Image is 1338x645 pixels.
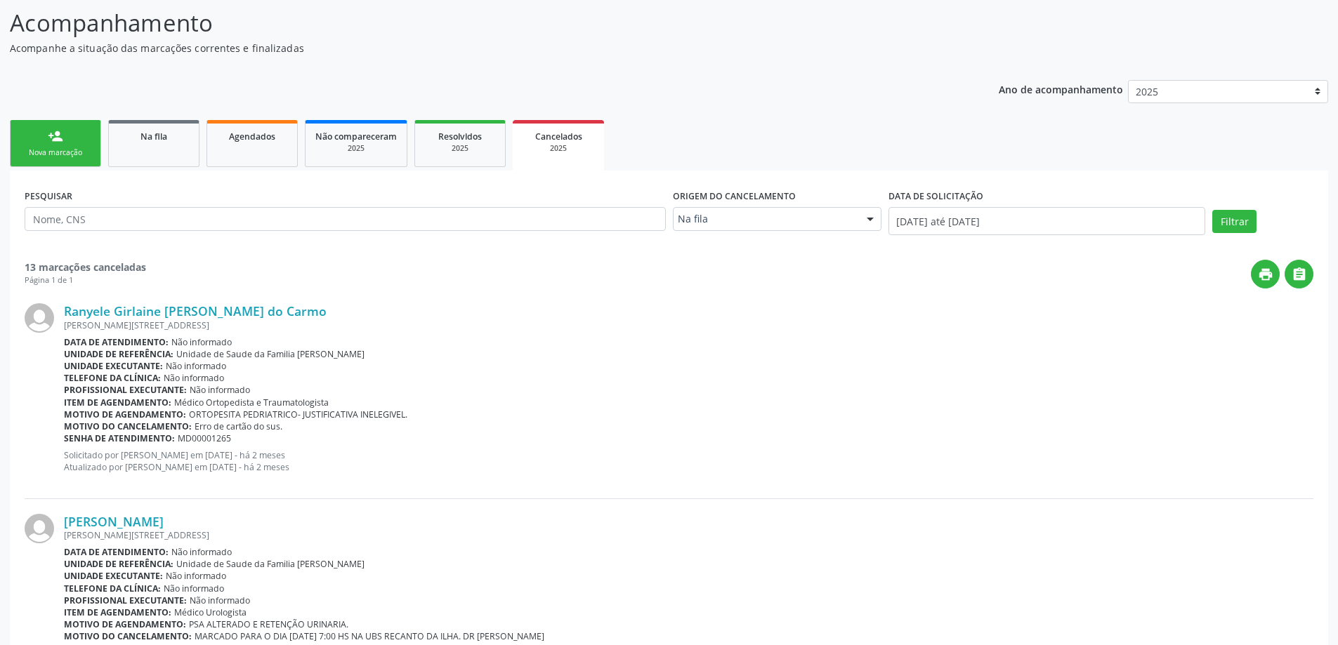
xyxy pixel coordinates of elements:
p: Acompanhamento [10,6,933,41]
button: print [1251,260,1280,288]
b: Profissional executante: [64,384,187,396]
b: Motivo do cancelamento: [64,630,192,642]
b: Motivo de agendamento: [64,408,186,420]
span: Não informado [164,372,224,384]
img: img [25,303,54,333]
button: Filtrar [1212,210,1257,234]
div: Página 1 de 1 [25,274,146,286]
span: Não informado [166,360,226,372]
b: Item de agendamento: [64,397,171,408]
div: person_add [48,128,63,144]
b: Item de agendamento: [64,606,171,618]
b: Unidade executante: [64,360,163,372]
span: Erro de cartão do sus. [195,420,282,432]
b: Telefone da clínica: [64,583,161,594]
span: Unidade de Saude da Familia [PERSON_NAME] [176,348,365,360]
span: Unidade de Saude da Familia [PERSON_NAME] [176,558,365,570]
span: Não informado [164,583,224,594]
input: Nome, CNS [25,207,666,231]
b: Motivo do cancelamento: [64,420,192,432]
div: 2025 [315,143,397,154]
span: MARCADO PARA O DIA [DATE] 7:00 HS NA UBS RECANTO DA ILHA. DR [PERSON_NAME] [195,630,544,642]
span: Resolvidos [438,131,482,142]
p: Solicitado por [PERSON_NAME] em [DATE] - há 2 meses Atualizado por [PERSON_NAME] em [DATE] - há 2... [64,449,1313,473]
div: [PERSON_NAME][STREET_ADDRESS] [64,319,1313,331]
b: Motivo de agendamento: [64,618,186,630]
span: Na fila [678,212,853,226]
i:  [1292,267,1307,282]
span: Não compareceram [315,131,397,142]
b: Unidade de referência: [64,348,173,360]
b: Unidade de referência: [64,558,173,570]
p: Ano de acompanhamento [999,80,1123,98]
span: Na fila [140,131,167,142]
span: Não informado [171,546,232,558]
b: Data de atendimento: [64,546,169,558]
div: 2025 [425,143,495,154]
div: Nova marcação [20,147,91,158]
p: Acompanhe a situação das marcações correntes e finalizadas [10,41,933,55]
b: Unidade executante: [64,570,163,582]
div: [PERSON_NAME][STREET_ADDRESS] [64,529,1313,541]
span: Médico Urologista [174,606,247,618]
b: Data de atendimento: [64,336,169,348]
label: DATA DE SOLICITAÇÃO [888,185,983,207]
b: Senha de atendimento: [64,432,175,444]
div: 2025 [523,143,594,154]
input: Selecione um intervalo [888,207,1205,235]
b: Profissional executante: [64,594,187,606]
a: [PERSON_NAME] [64,514,164,529]
a: Ranyele Girlaine [PERSON_NAME] do Carmo [64,303,327,319]
span: Não informado [190,594,250,606]
span: Não informado [190,384,250,396]
span: PSA ALTERADO E RETENÇÃO URINARIA. [189,618,348,630]
span: MD00001265 [178,432,231,444]
span: Médico Ortopedista e Traumatologista [174,397,329,408]
label: PESQUISAR [25,185,72,207]
img: img [25,514,54,543]
span: Não informado [166,570,226,582]
button:  [1285,260,1313,288]
span: ORTOPESITA PEDRIATRICO- JUSTIFICATIVA INELEGIVEL. [189,408,407,420]
i: print [1258,267,1273,282]
label: Origem do cancelamento [673,185,796,207]
strong: 13 marcações canceladas [25,260,146,274]
span: Agendados [229,131,275,142]
b: Telefone da clínica: [64,372,161,384]
span: Cancelados [535,131,582,142]
span: Não informado [171,336,232,348]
